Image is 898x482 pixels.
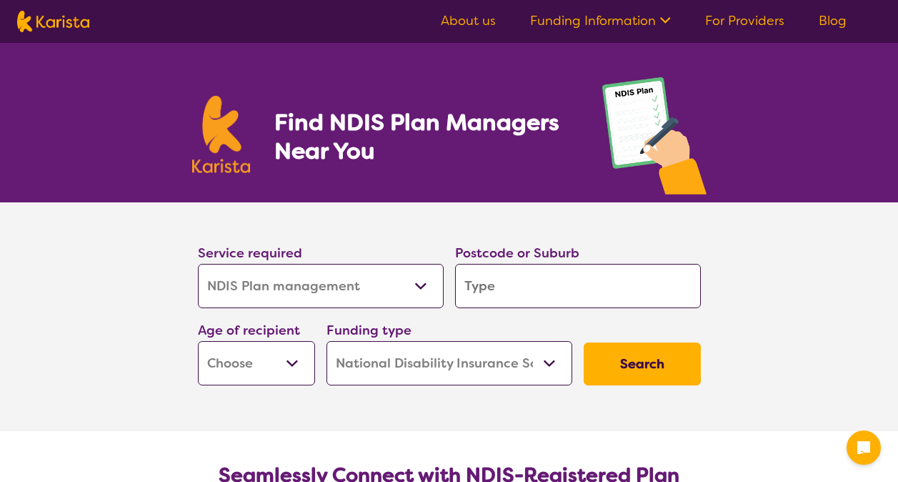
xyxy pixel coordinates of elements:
[441,12,496,29] a: About us
[819,12,847,29] a: Blog
[17,11,89,32] img: Karista logo
[584,343,701,385] button: Search
[455,264,701,308] input: Type
[192,96,251,173] img: Karista logo
[705,12,784,29] a: For Providers
[198,245,302,262] label: Service required
[326,322,411,339] label: Funding type
[602,77,707,202] img: plan-management
[274,108,573,165] h1: Find NDIS Plan Managers Near You
[455,245,579,262] label: Postcode or Suburb
[198,322,300,339] label: Age of recipient
[530,12,671,29] a: Funding Information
